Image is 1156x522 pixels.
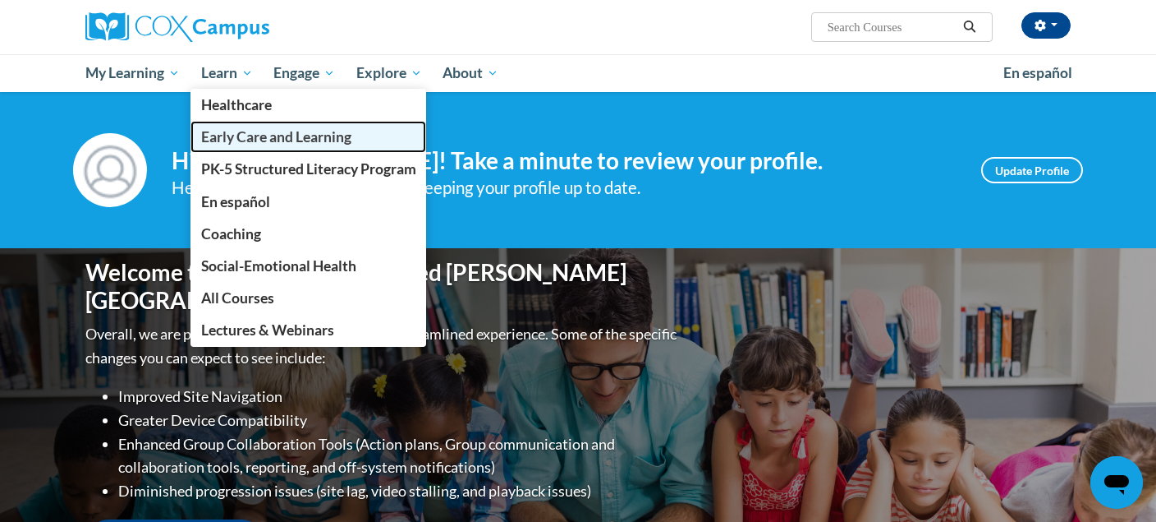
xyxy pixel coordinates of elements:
a: En español [190,186,427,218]
li: Greater Device Compatibility [118,409,681,432]
a: Lectures & Webinars [190,314,427,346]
span: Early Care and Learning [201,128,351,146]
h1: Welcome to the new and improved [PERSON_NAME][GEOGRAPHIC_DATA] [85,259,681,314]
p: Overall, we are proud to provide you with a more streamlined experience. Some of the specific cha... [85,322,681,370]
li: Diminished progression issues (site lag, video stalling, and playback issues) [118,479,681,503]
a: All Courses [190,282,427,314]
span: Social-Emotional Health [201,257,356,275]
li: Enhanced Group Collaboration Tools (Action plans, Group communication and collaboration tools, re... [118,432,681,480]
span: All Courses [201,289,274,307]
a: Learn [190,54,264,92]
span: PK-5 Structured Literacy Program [201,160,416,178]
a: Social-Emotional Health [190,250,427,282]
span: En español [1003,64,1072,81]
iframe: Button to launch messaging window [1090,456,1143,509]
span: About [443,63,498,83]
img: Cox Campus [85,12,269,42]
a: My Learning [75,54,190,92]
a: Cox Campus [85,12,397,42]
span: My Learning [85,63,180,83]
button: Account Settings [1021,12,1071,39]
a: PK-5 Structured Literacy Program [190,153,427,185]
h4: Hi Nang [PERSON_NAME]! Take a minute to review your profile. [172,147,956,175]
a: Engage [263,54,346,92]
div: Main menu [61,54,1095,92]
input: Search Courses [826,17,957,37]
li: Improved Site Navigation [118,385,681,409]
a: About [433,54,510,92]
span: Explore [356,63,422,83]
span: Coaching [201,225,261,243]
span: Learn [201,63,253,83]
a: Update Profile [981,157,1083,183]
a: Early Care and Learning [190,121,427,153]
a: Explore [346,54,433,92]
span: Lectures & Webinars [201,321,334,339]
a: Coaching [190,218,427,250]
a: En español [993,56,1083,90]
span: En español [201,193,270,210]
div: Help improve your experience by keeping your profile up to date. [172,174,956,201]
span: Engage [273,63,335,83]
a: Healthcare [190,89,427,121]
button: Search [957,17,982,37]
span: Healthcare [201,96,272,113]
img: Profile Image [73,133,147,207]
